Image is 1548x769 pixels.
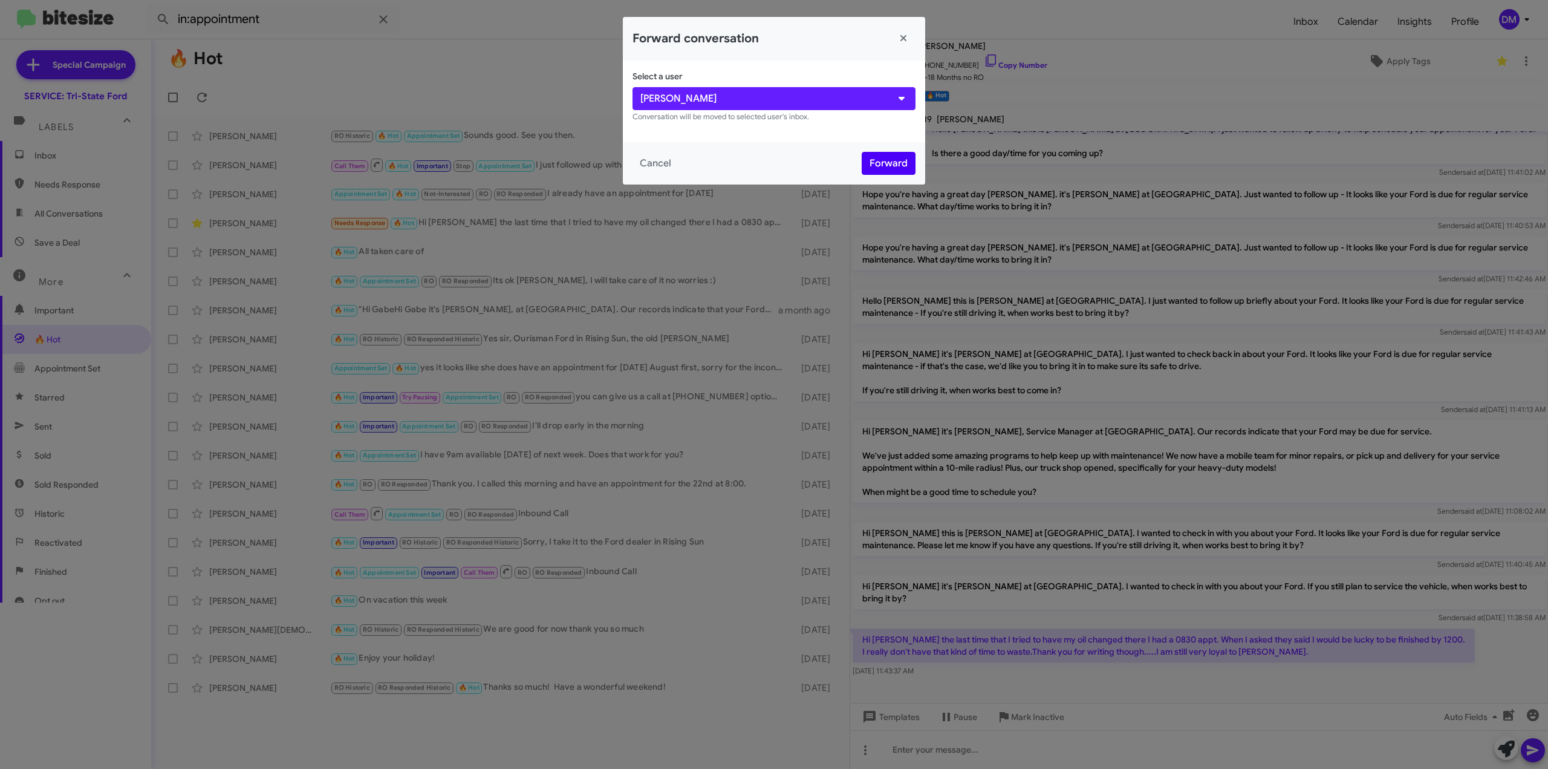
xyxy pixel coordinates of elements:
[633,70,915,82] p: Select a user
[633,152,678,174] button: Cancel
[633,29,759,48] h2: Forward conversation
[633,112,809,122] small: Conversation will be moved to selected user's inbox.
[640,91,717,106] span: [PERSON_NAME]
[862,152,915,175] button: Forward
[633,87,915,110] button: [PERSON_NAME]
[891,27,915,51] button: Close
